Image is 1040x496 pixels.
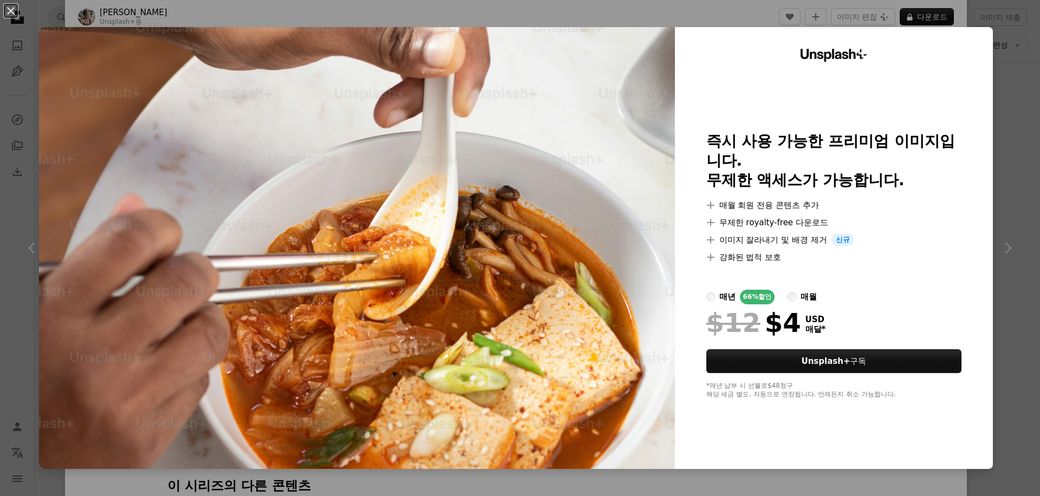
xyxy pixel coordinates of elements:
[706,309,801,337] div: $4
[740,290,775,304] div: 66% 할인
[706,349,962,373] button: Unsplash+구독
[805,315,826,324] span: USD
[831,233,854,246] span: 신규
[706,292,715,301] input: 매년66%할인
[802,356,850,366] strong: Unsplash+
[706,251,962,264] li: 강화된 법적 보호
[788,292,796,301] input: 매월
[706,216,962,229] li: 무제한 royalty-free 다운로드
[706,132,962,190] h2: 즉시 사용 가능한 프리미엄 이미지입니다. 무제한 액세스가 가능합니다.
[706,199,962,212] li: 매월 회원 전용 콘텐츠 추가
[706,382,962,399] div: *매년 납부 시 선불로 $48 청구 해당 세금 별도. 자동으로 연장됩니다. 언제든지 취소 가능합니다.
[706,309,760,337] span: $12
[706,233,962,246] li: 이미지 잘라내기 및 배경 제거
[719,290,736,303] div: 매년
[801,290,817,303] div: 매월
